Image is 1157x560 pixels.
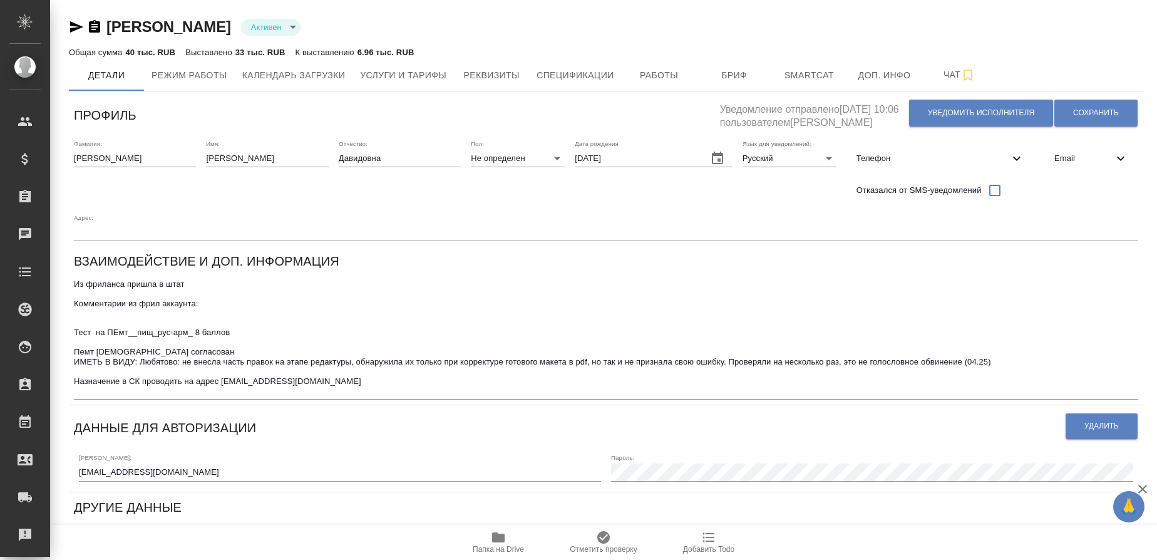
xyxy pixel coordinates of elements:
label: Фамилия: [74,140,102,147]
span: Режим работы [152,68,227,83]
button: Активен [247,22,285,33]
button: Отметить проверку [551,525,656,560]
label: Дата рождения [575,140,619,147]
span: Добавить Todo [683,545,734,554]
span: Телефон [856,152,1009,165]
p: 33 тыс. RUB [235,48,285,57]
p: К выставлению [295,48,357,57]
span: Папка на Drive [473,545,524,554]
button: Скопировать ссылку [87,19,102,34]
div: Русский [743,150,836,167]
label: [PERSON_NAME]: [79,455,131,461]
button: Уведомить исполнителя [909,100,1053,127]
label: Пароль: [611,455,634,461]
label: Адрес: [74,214,93,220]
p: Выставлено [185,48,235,57]
h6: Взаимодействие и доп. информация [74,251,339,271]
span: 🙏 [1118,494,1139,520]
h6: Данные для авторизации [74,418,256,438]
h6: Профиль [74,105,136,125]
span: Отказался от SMS-уведомлений [856,184,982,197]
button: Добавить Todo [656,525,761,560]
p: 40 тыс. RUB [125,48,175,57]
div: Активен [241,19,301,36]
button: Удалить [1066,413,1138,439]
button: Скопировать ссылку для ЯМессенджера [69,19,84,34]
span: Доп. инфо [855,68,915,83]
span: Календарь загрузки [242,68,346,83]
span: Email [1054,152,1113,165]
span: Спецификации [537,68,614,83]
span: Уведомить исполнителя [928,108,1034,118]
span: Чат [930,67,990,83]
span: Услуги и тарифы [360,68,446,83]
p: 6.96 тыс. RUB [357,48,414,57]
label: Отчество: [339,140,368,147]
span: Сохранить [1073,108,1119,118]
button: Сохранить [1054,100,1138,127]
span: Smartcat [779,68,840,83]
p: Общая сумма [69,48,125,57]
span: Удалить [1084,421,1119,432]
label: Имя: [206,140,220,147]
button: Папка на Drive [446,525,551,560]
button: Скопировать ссылку [922,522,947,548]
div: Телефон [846,145,1034,172]
textarea: Из фриланса пришла в штат Комментарии из фрил аккаунта: Тест на ПЕмт__пищ_рус-арм_ 8 баллов Пемт ... [74,279,1138,395]
div: Email [1044,145,1138,172]
button: 🙏 [1113,491,1144,522]
span: Бриф [704,68,764,83]
span: Реквизиты [461,68,522,83]
span: Отметить проверку [570,545,637,554]
span: Детали [76,68,136,83]
label: Язык для уведомлений: [743,140,811,147]
label: Пол: [471,140,484,147]
span: Работы [629,68,689,83]
svg: Подписаться [960,68,975,83]
div: Не определен [471,150,565,167]
h5: Уведомление отправлено [DATE] 10:06 пользователем [PERSON_NAME] [720,96,908,130]
h6: Другие данные [74,497,182,517]
a: [PERSON_NAME] [106,18,231,35]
